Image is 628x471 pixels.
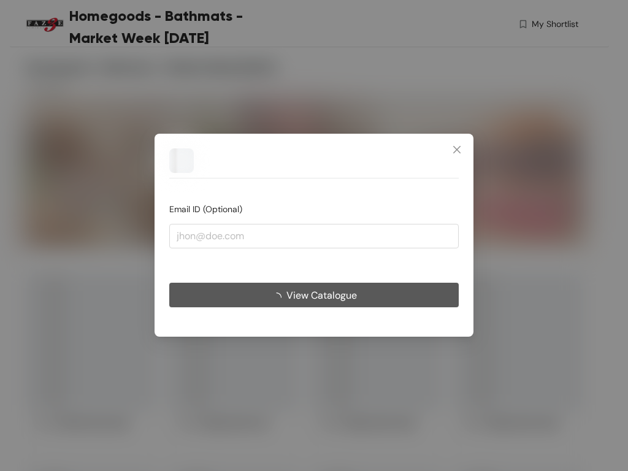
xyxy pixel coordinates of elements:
button: Close [440,134,473,167]
span: loading [272,293,286,302]
span: close [452,145,462,155]
button: View Catalogue [169,283,459,308]
input: jhon@doe.com [169,224,459,248]
span: View Catalogue [286,288,357,303]
span: Email ID (Optional) [169,204,242,215]
img: Buyer Portal [169,148,194,173]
